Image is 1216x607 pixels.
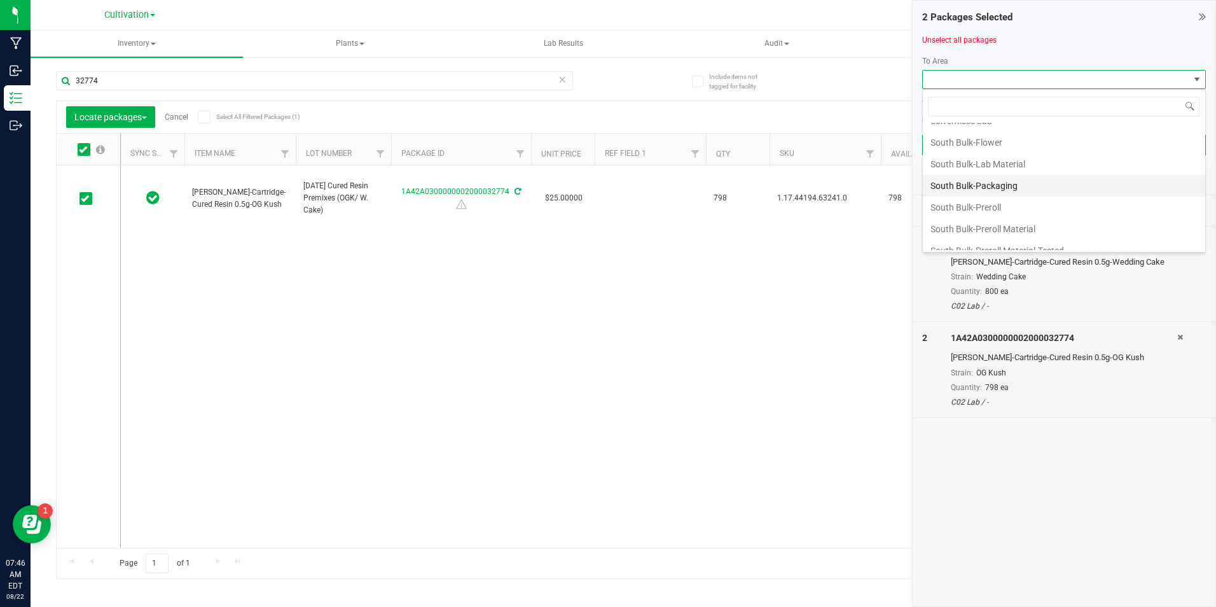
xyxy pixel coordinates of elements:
[923,240,1205,262] li: South Bulk-Preroll Material-Tested
[10,119,22,132] inline-svg: Outbound
[923,132,1205,153] li: South Bulk-Flower
[951,272,973,281] span: Strain:
[976,368,1006,377] span: OG Kush
[389,198,533,211] div: Contains Remediated Product
[163,143,184,165] a: Filter
[951,383,982,392] span: Quantity:
[780,149,794,158] a: SKU
[370,143,391,165] a: Filter
[130,149,179,158] a: Sync Status
[923,218,1205,240] li: South Bulk-Preroll Material
[275,143,296,165] a: Filter
[165,113,188,122] a: Cancel
[192,186,288,211] span: [PERSON_NAME]-Cartridge-Cured Resin 0.5g-OG Kush
[951,287,982,296] span: Quantity:
[216,113,280,120] span: Select All Filtered Packages (1)
[558,71,567,88] span: Clear
[104,10,149,20] span: Cultivation
[777,192,873,204] span: 1.17.44194.63241.0
[860,143,881,165] a: Filter
[109,554,200,573] span: Page of 1
[922,36,997,45] a: Unselect all packages
[56,71,573,90] input: Search Package ID, Item Name, SKU, Lot or Part Number...
[401,149,445,158] a: Package ID
[951,396,1178,408] div: C02 Lab / -
[401,187,509,196] a: 1A42A0300000002000032774
[38,503,53,519] iframe: Resource center unread badge
[513,187,521,196] span: Sync from Compliance System
[13,505,51,543] iframe: Resource center
[527,38,600,49] span: Lab Results
[951,331,1178,345] div: 1A42A0300000002000032774
[923,175,1205,197] li: South Bulk-Packaging
[6,592,25,601] p: 08/22
[985,383,1009,392] span: 798 ea
[951,256,1178,269] div: [PERSON_NAME]-Cartridge-Cured Resin 0.5g-Wedding Cake
[245,31,456,57] span: Plants
[716,150,730,158] a: Qty
[884,31,1096,57] a: Inventory Counts
[539,189,589,207] span: $25.00000
[244,31,457,57] a: Plants
[714,192,762,204] span: 798
[457,31,670,57] a: Lab Results
[951,351,1178,364] div: [PERSON_NAME]-Cartridge-Cured Resin 0.5g-OG Kush
[922,333,927,343] span: 2
[922,57,948,66] span: To Area
[671,31,883,57] a: Audit
[605,149,646,158] a: Ref Field 1
[96,145,105,154] span: Select all records on this page
[146,189,160,207] span: In Sync
[923,153,1205,175] li: South Bulk-Lab Material
[10,64,22,77] inline-svg: Inbound
[510,143,531,165] a: Filter
[951,368,973,377] span: Strain:
[66,106,155,128] button: Locate packages
[6,557,25,592] p: 07:46 AM EDT
[306,149,352,158] a: Lot Number
[709,72,773,91] span: Include items not tagged for facility
[541,150,581,158] a: Unit Price
[195,149,235,158] a: Item Name
[951,300,1178,312] div: C02 Lab / -
[10,92,22,104] inline-svg: Inventory
[891,150,929,158] a: Available
[303,180,383,217] span: [DATE] Cured Resin Premixes (OGK/ W. Cake)
[672,31,883,57] span: Audit
[976,272,1026,281] span: Wedding Cake
[146,554,169,573] input: 1
[10,37,22,50] inline-svg: Manufacturing
[685,143,706,165] a: Filter
[74,112,147,122] span: Locate packages
[31,31,243,57] a: Inventory
[985,287,1009,296] span: 800 ea
[888,192,937,204] span: 798
[923,197,1205,218] li: South Bulk-Preroll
